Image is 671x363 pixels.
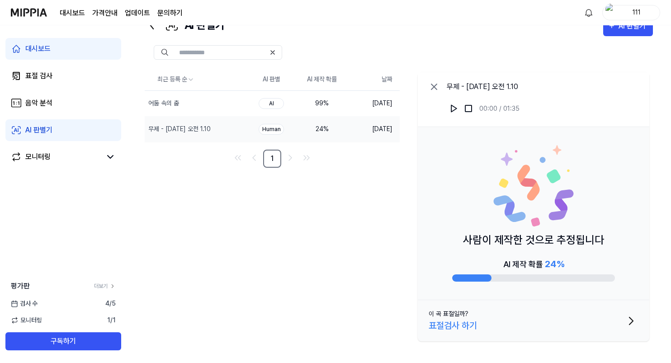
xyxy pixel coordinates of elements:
a: 더보기 [94,282,116,290]
a: Go to next page [283,151,298,165]
div: 표절검사 하기 [429,319,477,332]
a: Go to first page [231,151,245,165]
p: 사람이 제작한 것으로 추정됩니다 [463,232,604,248]
div: 99 % [304,99,340,108]
a: 1 [263,150,281,168]
div: 무제 - [DATE] 오전 1.10 [447,81,520,92]
div: AI [259,98,284,109]
div: 어둠 속의 춤 [148,99,179,108]
a: 업데이트 [125,8,150,19]
span: 평가판 [11,281,30,292]
button: profile111 [602,5,660,20]
a: Go to previous page [247,151,261,165]
a: 대시보드 [5,38,121,60]
div: 대시보드 [25,43,51,54]
nav: pagination [145,150,400,168]
div: 111 [619,7,654,17]
button: AI 판별기 [603,14,653,36]
div: 모니터링 [25,151,51,162]
a: 표절 검사 [5,65,121,87]
img: 알림 [583,7,594,18]
div: 24 % [304,124,340,134]
div: 무제 - [DATE] 오전 1.10 [148,124,211,134]
img: profile [605,4,616,22]
a: 가격안내 [92,8,118,19]
div: AI 판별기 [145,14,225,36]
span: 모니터링 [11,316,42,325]
a: 음악 분석 [5,92,121,114]
div: Human [259,124,284,135]
div: AI 판별기 [25,125,52,136]
span: 검사 수 [11,299,38,308]
button: 이 곡 표절일까?표절검사 하기 [418,300,649,341]
a: AI 판별기 [5,119,121,141]
img: play [449,104,458,113]
span: 4 / 5 [105,299,116,308]
th: AI 제작 확률 [297,69,347,90]
td: [DATE] [347,90,400,116]
div: AI 판별기 [619,20,648,32]
span: 1 / 1 [107,316,116,325]
img: stop [464,104,473,113]
th: AI 판별 [246,69,297,90]
button: 구독하기 [5,332,121,350]
span: 24 % [545,259,564,269]
img: Human [493,145,574,226]
img: Search [161,49,168,56]
div: AI 제작 확률 [503,257,564,271]
div: 표절 검사 [25,71,52,81]
a: Go to last page [299,151,314,165]
a: 문의하기 [157,8,183,19]
a: 대시보드 [60,8,85,19]
th: 날짜 [347,69,400,90]
a: 모니터링 [11,151,101,162]
div: 이 곡 표절일까? [429,309,468,319]
div: 00:00 / 01:35 [479,104,520,113]
td: [DATE] [347,116,400,142]
div: 음악 분석 [25,98,52,108]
